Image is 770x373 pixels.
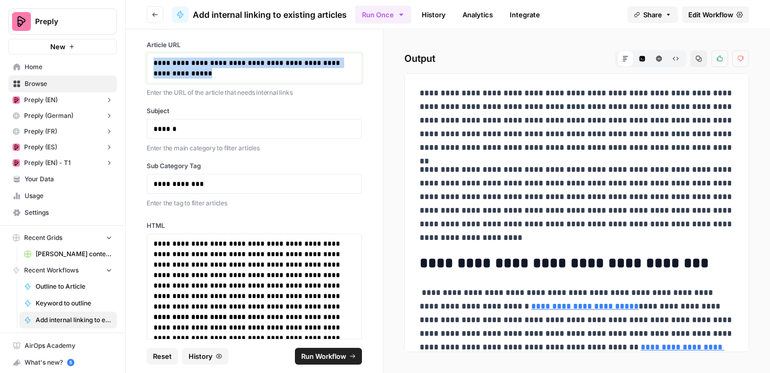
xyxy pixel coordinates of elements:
a: Settings [8,204,117,221]
span: Keyword to outline [36,299,112,308]
span: Edit Workflow [688,9,733,20]
button: What's new? 5 [8,354,117,371]
span: Usage [25,191,112,201]
img: mhz6d65ffplwgtj76gcfkrq5icux [13,144,20,151]
p: Enter the URL of the article that needs internal links [147,87,362,98]
text: 5 [69,360,72,365]
a: Browse [8,75,117,92]
span: Preply [35,16,98,27]
span: Recent Workflows [24,266,79,275]
span: New [50,41,65,52]
span: Your Data [25,174,112,184]
span: Preply (EN) - T1 [24,158,71,168]
a: History [415,6,452,23]
p: Enter the tag to filter articles [147,198,362,209]
button: Preply (FR) [8,124,117,139]
span: Preply (EN) [24,95,58,105]
a: AirOps Academy [8,337,117,354]
a: 5 [67,359,74,366]
a: Keyword to outline [19,295,117,312]
span: Home [25,62,112,72]
span: History [189,351,213,361]
p: Enter the main category to filter articles [147,143,362,153]
button: Recent Grids [8,230,117,246]
span: Recent Grids [24,233,62,243]
a: Outline to Article [19,278,117,295]
label: HTML [147,221,362,231]
span: Reset [153,351,172,361]
span: Preply (ES) [24,142,57,152]
button: History [182,348,228,365]
button: Reset [147,348,178,365]
img: mhz6d65ffplwgtj76gcfkrq5icux [13,96,20,104]
a: Home [8,59,117,75]
button: Preply (German) [8,108,117,124]
button: Run Once [355,6,411,24]
a: Edit Workflow [682,6,749,23]
label: Sub Category Tag [147,161,362,171]
button: Preply (EN) - T1 [8,155,117,171]
span: Add internal linking to existing articles [36,315,112,325]
span: Browse [25,79,112,89]
button: Recent Workflows [8,262,117,278]
span: AirOps Academy [25,341,112,350]
button: New [8,39,117,54]
a: Add internal linking to existing articles [19,312,117,328]
button: Share [628,6,678,23]
button: Preply (EN) [8,92,117,108]
a: Add internal linking to existing articles [172,6,347,23]
span: Preply (FR) [24,127,57,136]
span: Run Workflow [301,351,346,361]
span: Share [643,9,662,20]
span: Add internal linking to existing articles [193,8,347,21]
label: Article URL [147,40,362,50]
button: Workspace: Preply [8,8,117,35]
div: What's new? [9,355,116,370]
button: Preply (ES) [8,139,117,155]
a: [PERSON_NAME] content interlinking test - new content [19,246,117,262]
span: [PERSON_NAME] content interlinking test - new content [36,249,112,259]
img: mhz6d65ffplwgtj76gcfkrq5icux [13,159,20,167]
a: Analytics [456,6,499,23]
span: Settings [25,208,112,217]
img: Preply Logo [12,12,31,31]
label: Subject [147,106,362,116]
button: Run Workflow [295,348,362,365]
a: Your Data [8,171,117,188]
h2: Output [404,50,749,67]
a: Usage [8,188,117,204]
a: Integrate [503,6,546,23]
span: Outline to Article [36,282,112,291]
span: Preply (German) [24,111,73,120]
